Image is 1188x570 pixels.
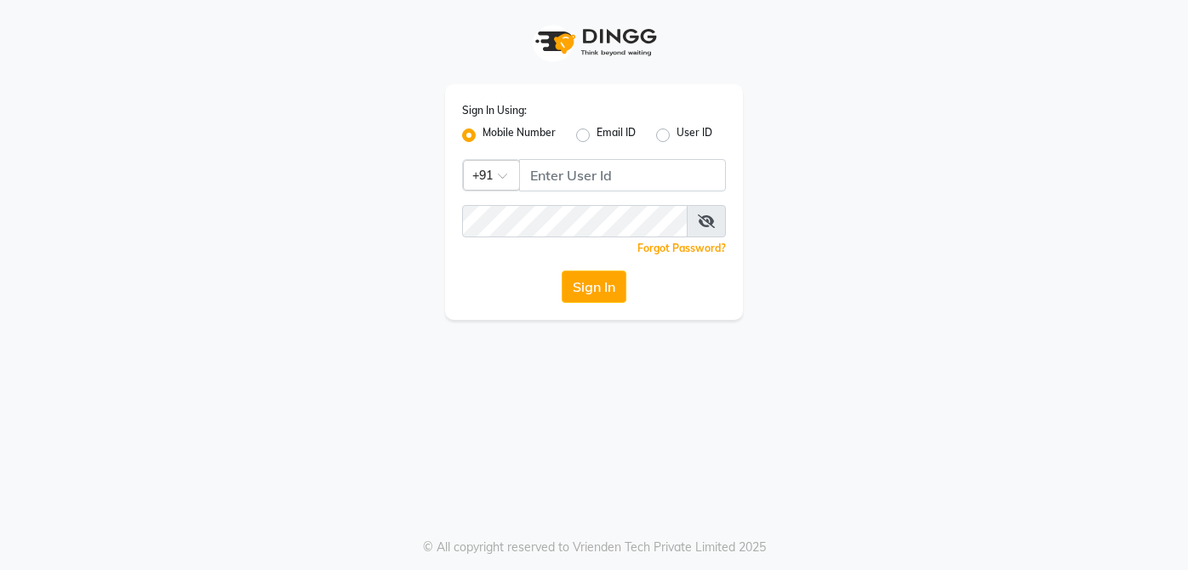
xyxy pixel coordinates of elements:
[677,125,712,145] label: User ID
[462,103,527,118] label: Sign In Using:
[562,271,626,303] button: Sign In
[637,242,726,254] a: Forgot Password?
[483,125,556,145] label: Mobile Number
[526,17,662,67] img: logo1.svg
[597,125,636,145] label: Email ID
[462,205,688,237] input: Username
[519,159,726,191] input: Username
